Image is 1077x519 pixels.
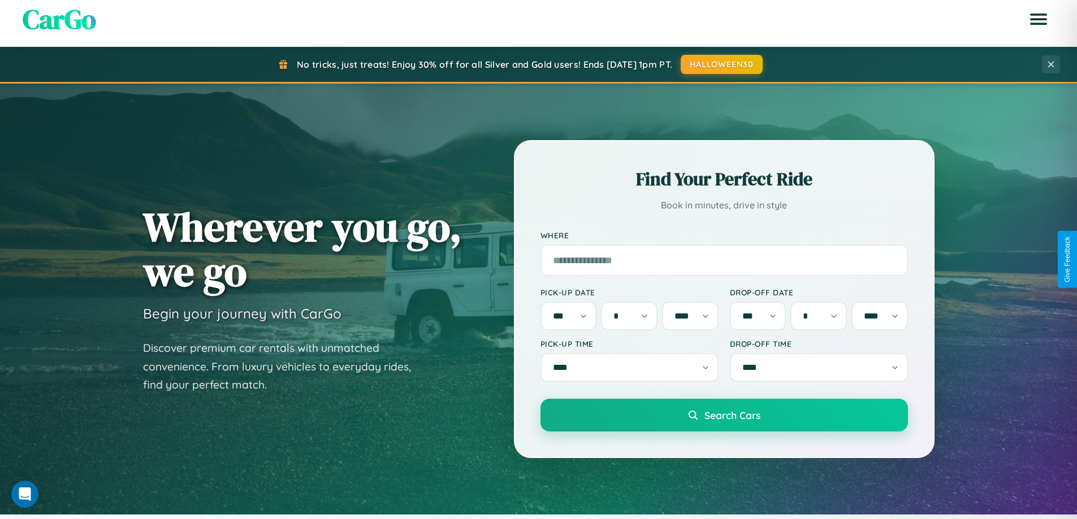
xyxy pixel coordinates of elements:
[143,305,341,322] h3: Begin your journey with CarGo
[540,230,908,240] label: Where
[681,55,763,74] button: HALLOWEEN30
[540,197,908,213] p: Book in minutes, drive in style
[143,339,426,394] p: Discover premium car rentals with unmatched convenience. From luxury vehicles to everyday rides, ...
[11,481,38,508] iframe: Intercom live chat
[1063,237,1071,282] div: Give Feedback
[1023,3,1054,35] button: Open menu
[730,339,908,348] label: Drop-off Time
[730,287,908,297] label: Drop-off Date
[540,339,719,348] label: Pick-up Time
[704,409,760,421] span: Search Cars
[540,167,908,191] h2: Find Your Perfect Ride
[297,59,672,70] span: No tricks, just treats! Enjoy 30% off for all Silver and Gold users! Ends [DATE] 1pm PT.
[143,204,462,294] h1: Wherever you go, we go
[540,287,719,297] label: Pick-up Date
[23,1,96,38] span: CarGo
[540,399,908,431] button: Search Cars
